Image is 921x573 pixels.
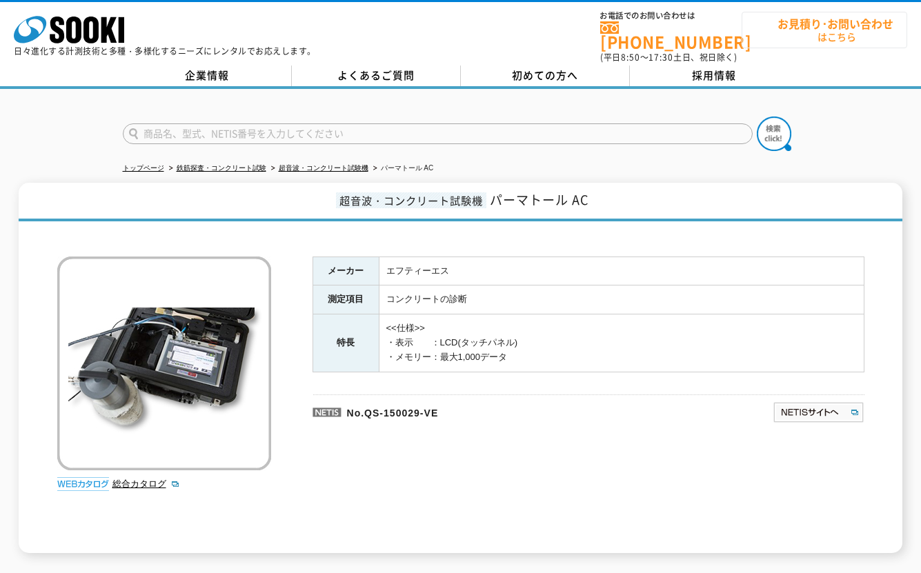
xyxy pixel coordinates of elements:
[112,479,180,489] a: 総合カタログ
[313,314,379,372] th: 特長
[379,314,864,372] td: <<仕様>> ・表示 ：LCD(タッチパネル) ・メモリー：最大1,000データ
[600,21,742,50] a: [PHONE_NUMBER]
[14,47,316,55] p: 日々進化する計測技術と多種・多様化するニーズにレンタルでお応えします。
[379,285,864,314] td: コンクリートの診断
[313,394,640,428] p: No.QS-150029-VE
[630,66,799,86] a: 採用情報
[292,66,461,86] a: よくあるご質問
[461,66,630,86] a: 初めての方へ
[336,192,486,208] span: 超音波・コンクリート試験機
[621,51,640,63] span: 8:50
[773,401,864,423] img: NETISサイトへ
[648,51,673,63] span: 17:30
[778,15,893,32] strong: お見積り･お問い合わせ
[313,257,379,285] th: メーカー
[313,285,379,314] th: 測定項目
[57,257,271,470] img: パーマトール AC
[600,51,737,63] span: (平日 ～ 土日、祝日除く)
[600,12,742,20] span: お電話でのお問い合わせは
[490,190,588,209] span: パーマトール AC
[379,257,864,285] td: エフティーエス
[757,117,791,151] img: btn_search.png
[512,68,578,83] span: 初めての方へ
[742,12,907,48] a: お見積り･お問い合わせはこちら
[177,164,266,172] a: 鉄筋探査・コンクリート試験
[749,12,907,47] span: はこちら
[123,164,164,172] a: トップページ
[370,161,434,176] li: パーマトール AC
[123,123,753,144] input: 商品名、型式、NETIS番号を入力してください
[279,164,368,172] a: 超音波・コンクリート試験機
[123,66,292,86] a: 企業情報
[57,477,109,491] img: webカタログ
